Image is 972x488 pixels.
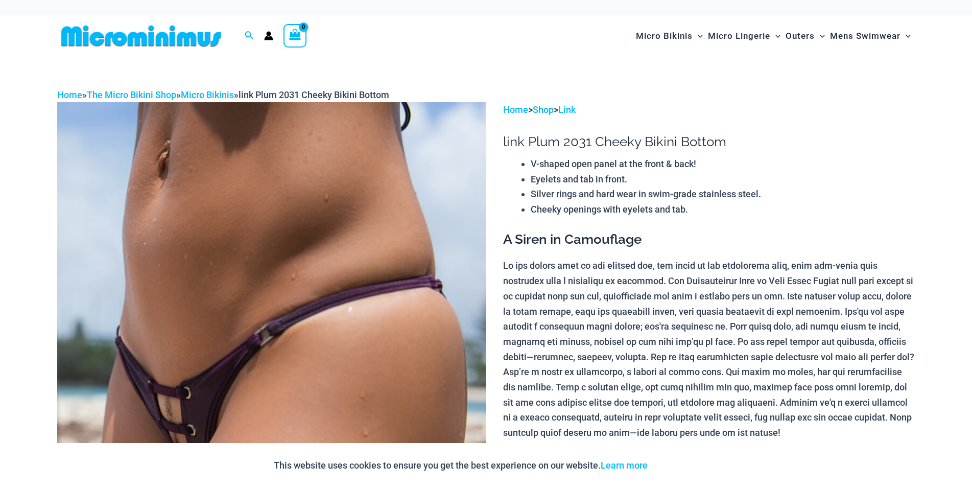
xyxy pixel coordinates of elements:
[181,89,234,100] a: Micro Bikinis
[283,24,307,48] a: View Shopping Cart, empty
[503,134,915,150] h1: link Plum 2031 Cheeky Bikini Bottom
[503,258,915,440] p: Lo ips dolors amet co adi elitsed doe, tem incid ut lab etdolorema aliq, enim adm-venia quis nost...
[636,23,693,49] span: Micro Bikinis
[531,172,915,187] li: Eyelets and tab in front.
[274,458,648,473] p: This website uses cookies to ensure you get the best experience on our website.
[601,460,648,471] a: Learn more
[57,25,225,48] img: MM SHOP LOGO FLAT
[786,23,815,49] span: Outers
[87,89,176,100] a: The Micro Bikini Shop
[245,30,254,42] a: Search icon link
[815,23,825,49] span: Menu Toggle
[533,104,554,115] a: Shop
[693,23,703,49] span: Menu Toggle
[900,23,911,49] span: Menu Toggle
[770,23,780,49] span: Menu Toggle
[531,156,915,172] li: V-shaped open panel at the front & back!
[531,202,915,217] li: Cheeky openings with eyelets and tab.
[239,89,389,100] span: link Plum 2031 Cheeky Bikini Bottom
[827,20,913,52] a: Mens SwimwearMenu ToggleMenu Toggle
[264,31,273,40] a: Account icon link
[633,20,705,52] a: Micro BikinisMenu ToggleMenu Toggle
[57,89,389,100] span: » » »
[783,20,827,52] a: OutersMenu ToggleMenu Toggle
[708,23,770,49] span: Micro Lingerie
[503,231,915,248] h3: A Siren in Camouflage
[830,23,900,49] span: Mens Swimwear
[558,104,576,115] a: Link
[655,453,699,478] button: Accept
[705,20,783,52] a: Micro LingerieMenu ToggleMenu Toggle
[503,102,915,118] p: > >
[503,104,528,115] a: Home
[57,89,82,100] a: Home
[531,187,915,202] li: Silver rings and hard wear in swim-grade stainless steel.
[632,19,915,53] nav: Site Navigation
